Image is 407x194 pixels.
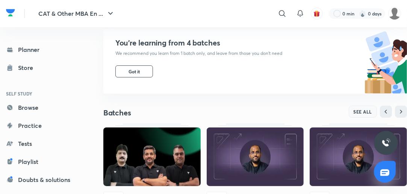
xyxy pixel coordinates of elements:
a: Company Logo [6,7,15,20]
button: SEE ALL [349,106,377,118]
span: SEE ALL [354,109,372,114]
img: Srinjoy Niyogi [388,7,401,20]
img: batch [365,29,407,94]
h4: You’re learning from 4 batches [115,38,282,47]
img: avatar [313,10,320,17]
img: Thumbnail [310,127,407,186]
img: Company Logo [6,7,15,18]
button: CAT & Other MBA En ... [34,6,120,21]
div: Store [18,63,38,72]
img: Thumbnail [103,127,201,186]
h4: Batches [103,108,255,118]
p: We recommend you learn from 1 batch only, and leave from those you don’t need [115,50,282,56]
img: ttu [381,138,390,147]
span: Got it [129,68,140,74]
button: avatar [311,8,323,20]
img: Thumbnail [207,127,304,186]
button: Got it [115,65,153,77]
img: streak [359,10,366,17]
